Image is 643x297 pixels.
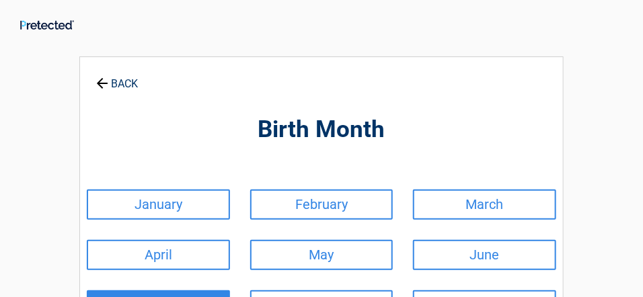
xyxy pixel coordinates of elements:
a: April [87,240,230,270]
a: May [250,240,393,270]
a: January [87,189,230,220]
a: February [250,189,393,220]
img: Main Logo [20,20,74,30]
a: June [413,240,556,270]
a: March [413,189,556,220]
a: BACK [93,66,141,89]
h2: Birth Month [87,114,556,146]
